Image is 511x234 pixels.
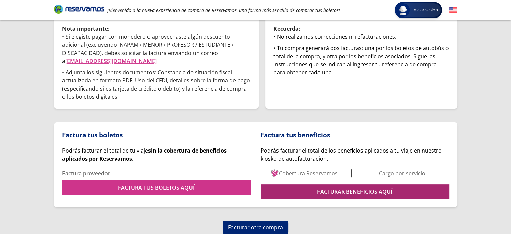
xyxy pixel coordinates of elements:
p: • Adjunta los siguientes documentos: Constancia de situación fiscal actualizada en formato PDF, U... [62,68,251,101]
div: • Tu compra generará dos facturas: una por los boletos de autobús o total de la compra, y otra po... [273,44,449,76]
em: ¡Bienvenido a la nueva experiencia de compra de Reservamos, una forma más sencilla de comprar tus... [107,7,340,13]
p: Factura proveedor [62,169,251,177]
p: Factura tus boletos [62,130,251,140]
p: Recuerda: [273,25,449,33]
button: Facturar otra compra [223,221,288,234]
i: Brand Logo [54,4,104,14]
span: Iniciar sesión [410,7,441,13]
p: Nota importante: [62,25,251,33]
a: FACTURA TUS BOLETOS AQUÍ [62,180,251,195]
div: • No realizamos correcciones ni refacturaciones. [273,33,449,41]
p: Podrás facturar el total de los beneficios aplicados a tu viaje en nuestro kiosko de autofacturac... [261,146,449,163]
img: Basic service level [271,169,279,177]
p: • Si elegiste pagar con monedero o aprovechaste algún descuento adicional (excluyendo INAPAM / ME... [62,33,251,65]
p: Factura tus beneficios [261,130,449,140]
p: Cobertura Reservamos [279,169,338,177]
p: Cargo por servicio [379,169,425,177]
div: . [62,146,251,163]
a: Brand Logo [54,4,104,16]
span: Podrás facturar el total de tu viaje [62,147,227,162]
a: FACTURAR BENEFICIOS AQUÍ [261,184,449,199]
a: [EMAIL_ADDRESS][DOMAIN_NAME] [65,57,157,65]
button: English [449,6,457,14]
